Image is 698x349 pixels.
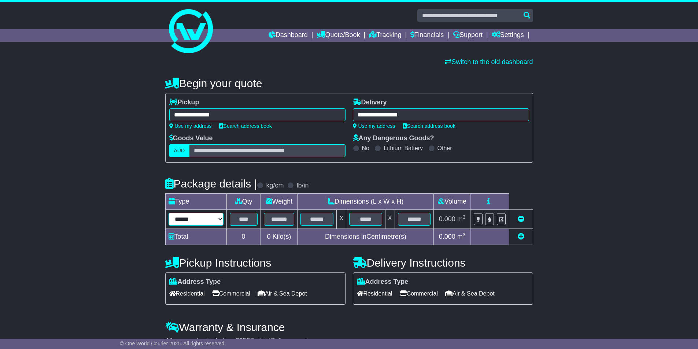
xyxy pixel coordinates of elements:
[165,257,346,269] h4: Pickup Instructions
[445,58,533,66] a: Switch to the old dashboard
[317,29,360,42] a: Quote/Book
[337,210,346,229] td: x
[267,233,270,240] span: 0
[266,182,284,190] label: kg/cm
[165,77,533,89] h4: Begin your quote
[165,194,226,210] td: Type
[239,337,250,344] span: 250
[165,337,533,345] div: All our quotes include a $ FreightSafe warranty.
[410,29,444,42] a: Financials
[492,29,524,42] a: Settings
[226,229,261,245] td: 0
[463,232,466,237] sup: 3
[169,288,205,299] span: Residential
[439,215,455,223] span: 0.000
[353,123,395,129] a: Use my address
[353,257,533,269] h4: Delivery Instructions
[353,134,434,142] label: Any Dangerous Goods?
[384,145,423,152] label: Lithium Battery
[269,29,308,42] a: Dashboard
[403,123,455,129] a: Search address book
[165,321,533,333] h4: Warranty & Insurance
[518,215,524,223] a: Remove this item
[400,288,438,299] span: Commercial
[463,214,466,220] sup: 3
[518,233,524,240] a: Add new item
[362,145,369,152] label: No
[453,29,483,42] a: Support
[439,233,455,240] span: 0.000
[357,278,409,286] label: Address Type
[296,182,309,190] label: lb/in
[457,233,466,240] span: m
[165,229,226,245] td: Total
[445,288,495,299] span: Air & Sea Depot
[434,194,470,210] td: Volume
[169,134,213,142] label: Goods Value
[219,123,272,129] a: Search address book
[357,288,392,299] span: Residential
[457,215,466,223] span: m
[120,341,226,346] span: © One World Courier 2025. All rights reserved.
[261,194,298,210] td: Weight
[212,288,250,299] span: Commercial
[169,99,199,107] label: Pickup
[369,29,401,42] a: Tracking
[226,194,261,210] td: Qty
[353,99,387,107] label: Delivery
[169,123,212,129] a: Use my address
[261,229,298,245] td: Kilo(s)
[169,144,190,157] label: AUD
[298,229,434,245] td: Dimensions in Centimetre(s)
[169,278,221,286] label: Address Type
[298,194,434,210] td: Dimensions (L x W x H)
[385,210,395,229] td: x
[258,288,307,299] span: Air & Sea Depot
[165,178,257,190] h4: Package details |
[437,145,452,152] label: Other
